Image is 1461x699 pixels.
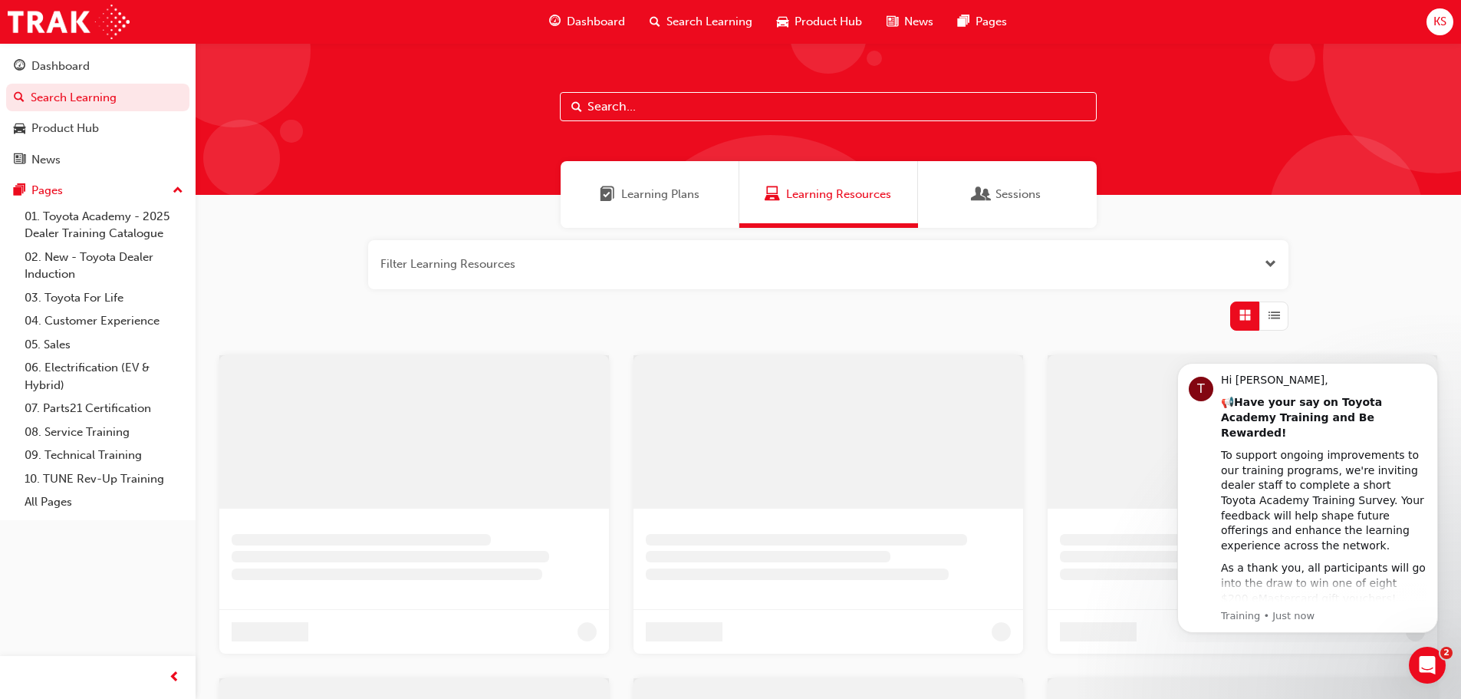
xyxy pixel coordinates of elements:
[650,12,660,31] span: search-icon
[18,443,189,467] a: 09. Technical Training
[14,184,25,198] span: pages-icon
[18,309,189,333] a: 04. Customer Experience
[739,161,918,228] a: Learning ResourcesLearning Resources
[6,176,189,205] button: Pages
[18,467,189,491] a: 10. TUNE Rev-Up Training
[874,6,946,38] a: news-iconNews
[6,52,189,81] a: Dashboard
[6,84,189,112] a: Search Learning
[8,5,130,39] img: Trak
[918,161,1097,228] a: SessionsSessions
[6,146,189,174] a: News
[18,356,189,397] a: 06. Electrification (EV & Hybrid)
[549,12,561,31] span: guage-icon
[666,13,752,31] span: Search Learning
[621,186,699,203] span: Learning Plans
[995,186,1041,203] span: Sessions
[777,12,788,31] span: car-icon
[1440,647,1453,659] span: 2
[537,6,637,38] a: guage-iconDashboard
[18,205,189,246] a: 01. Toyota Academy - 2025 Dealer Training Catalogue
[637,6,765,38] a: search-iconSearch Learning
[31,58,90,75] div: Dashboard
[18,420,189,444] a: 08. Service Training
[786,186,891,203] span: Learning Resources
[561,161,739,228] a: Learning PlansLearning Plans
[600,186,615,203] span: Learning Plans
[6,114,189,143] a: Product Hub
[795,13,862,31] span: Product Hub
[18,286,189,310] a: 03. Toyota For Life
[1154,349,1461,642] iframe: Intercom notifications message
[18,397,189,420] a: 07. Parts21 Certification
[904,13,933,31] span: News
[1433,13,1446,31] span: KS
[14,153,25,167] span: news-icon
[169,668,180,687] span: prev-icon
[14,60,25,74] span: guage-icon
[1269,307,1280,325] span: List
[765,6,874,38] a: car-iconProduct Hub
[18,333,189,357] a: 05. Sales
[18,246,189,286] a: 02. New - Toyota Dealer Induction
[1426,8,1453,35] button: KS
[765,186,780,203] span: Learning Resources
[14,91,25,105] span: search-icon
[946,6,1019,38] a: pages-iconPages
[31,182,63,199] div: Pages
[958,12,969,31] span: pages-icon
[560,92,1097,121] input: Search...
[567,13,625,31] span: Dashboard
[1239,307,1251,325] span: Grid
[173,181,183,201] span: up-icon
[31,120,99,137] div: Product Hub
[1265,256,1276,273] button: Open the filter
[976,13,1007,31] span: Pages
[31,151,61,169] div: News
[887,12,898,31] span: news-icon
[6,49,189,176] button: DashboardSearch LearningProduct HubNews
[571,98,582,116] span: Search
[14,122,25,136] span: car-icon
[1409,647,1446,684] iframe: Intercom live chat
[18,490,189,514] a: All Pages
[974,186,989,203] span: Sessions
